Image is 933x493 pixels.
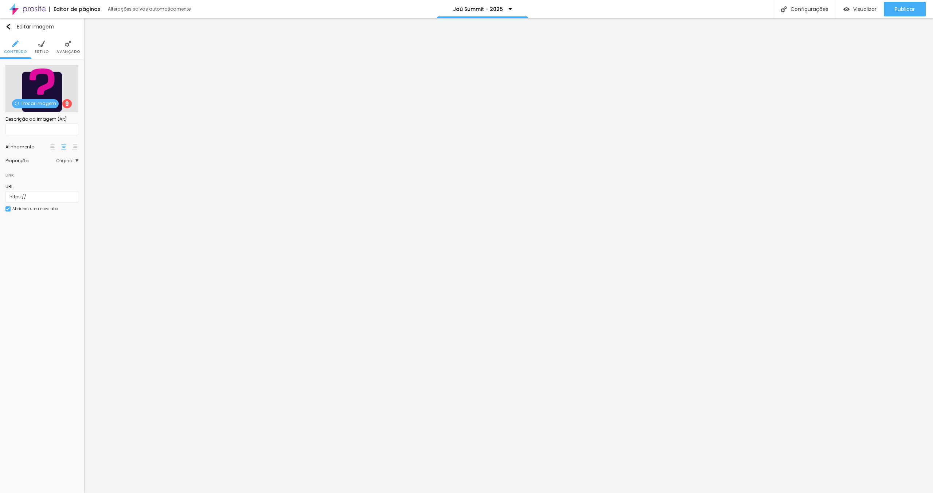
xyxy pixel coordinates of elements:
img: Icone [38,40,45,47]
div: Descrição da imagem (Alt) [5,116,78,123]
div: Abrir em uma nova aba [12,207,58,211]
img: Icone [781,6,787,12]
span: Avançado [56,50,80,54]
span: Original [56,159,78,163]
div: Alinhamento [5,145,49,149]
img: Icone [65,101,69,106]
div: URL [5,183,78,190]
img: paragraph-left-align.svg [50,144,55,150]
span: Trocar imagem [12,99,59,108]
div: Proporção [5,159,56,163]
iframe: Editor [84,18,933,493]
img: Icone [15,101,19,106]
img: Icone [6,207,10,211]
button: Publicar [884,2,926,16]
div: Link [5,167,78,180]
span: Visualizar [853,6,877,12]
div: Alterações salvas automaticamente [108,7,192,11]
span: Estilo [35,50,49,54]
img: paragraph-center-align.svg [61,144,66,150]
span: Conteúdo [4,50,27,54]
img: paragraph-right-align.svg [72,144,77,150]
div: Editor de páginas [49,7,101,12]
p: Jaú Summit - 2025 [453,7,503,12]
img: view-1.svg [843,6,850,12]
button: Visualizar [836,2,884,16]
img: Icone [5,24,11,30]
img: Icone [65,40,71,47]
img: Icone [12,40,19,47]
span: Publicar [895,6,915,12]
div: Editar Imagem [5,24,54,30]
div: Link [5,171,14,179]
